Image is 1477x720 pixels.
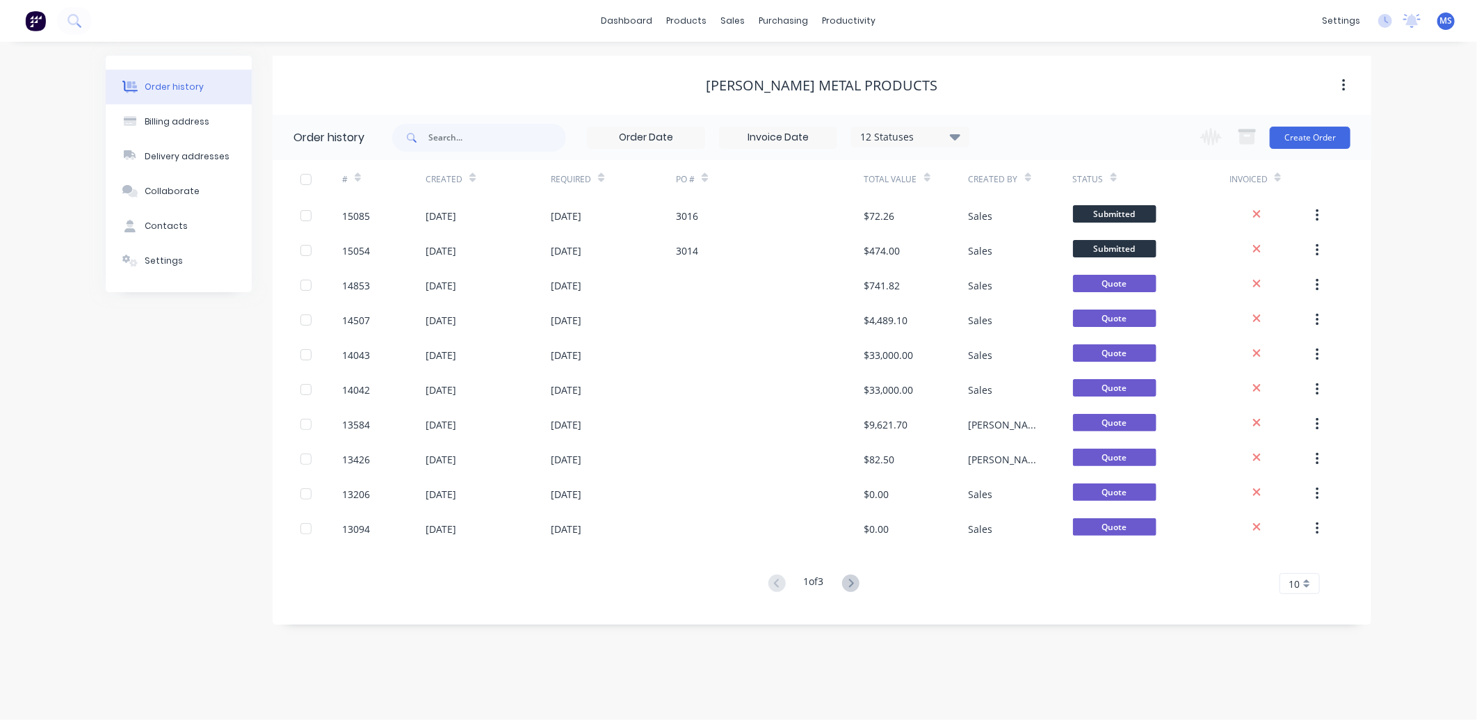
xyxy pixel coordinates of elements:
div: Sales [969,348,993,362]
div: 13094 [342,522,370,536]
div: purchasing [752,10,816,31]
div: $474.00 [864,243,901,258]
div: $82.50 [864,452,895,467]
div: [PERSON_NAME] Metal Products [707,77,938,94]
div: 13206 [342,487,370,502]
div: productivity [816,10,883,31]
span: Quote [1073,344,1156,362]
span: Quote [1073,275,1156,292]
div: settings [1315,10,1367,31]
a: dashboard [595,10,660,31]
div: Contacts [145,220,188,232]
div: Delivery addresses [145,150,229,163]
div: Sales [969,522,993,536]
div: $0.00 [864,487,889,502]
div: [DATE] [426,348,456,362]
button: Collaborate [106,174,252,209]
div: $9,621.70 [864,417,908,432]
button: Delivery addresses [106,139,252,174]
div: Total Value [864,173,917,186]
div: [DATE] [551,209,581,223]
span: Submitted [1073,205,1156,223]
input: Order Date [588,127,704,148]
div: $72.26 [864,209,895,223]
input: Search... [428,124,566,152]
span: Quote [1073,310,1156,327]
div: [DATE] [426,243,456,258]
div: products [660,10,714,31]
div: [PERSON_NAME] [969,452,1045,467]
div: $741.82 [864,278,901,293]
span: Submitted [1073,240,1156,257]
div: 13584 [342,417,370,432]
div: [DATE] [551,383,581,397]
button: Create Order [1270,127,1350,149]
div: Created By [969,173,1018,186]
div: 14042 [342,383,370,397]
span: Quote [1073,483,1156,501]
div: [DATE] [426,383,456,397]
div: [DATE] [551,348,581,362]
div: 14043 [342,348,370,362]
div: 15085 [342,209,370,223]
div: Sales [969,209,993,223]
div: [DATE] [551,522,581,536]
span: Quote [1073,414,1156,431]
div: 14507 [342,313,370,328]
div: [DATE] [426,209,456,223]
img: Factory [25,10,46,31]
button: Settings [106,243,252,278]
div: # [342,160,426,198]
div: Created [426,173,462,186]
div: Invoiced [1229,160,1313,198]
div: 3014 [676,243,698,258]
div: # [342,173,348,186]
div: Invoiced [1229,173,1268,186]
div: Billing address [145,115,209,128]
div: 13426 [342,452,370,467]
div: Sales [969,313,993,328]
div: [DATE] [426,313,456,328]
input: Invoice Date [720,127,837,148]
div: [DATE] [426,452,456,467]
span: MS [1440,15,1453,27]
div: Created [426,160,551,198]
span: 10 [1289,577,1300,591]
div: Collaborate [145,185,200,198]
button: Order history [106,70,252,104]
div: Order history [145,81,204,93]
div: 1 of 3 [804,574,824,594]
div: [DATE] [426,487,456,502]
div: [DATE] [426,417,456,432]
div: [DATE] [551,243,581,258]
div: $33,000.00 [864,383,914,397]
div: Settings [145,255,183,267]
div: [DATE] [426,278,456,293]
div: Sales [969,278,993,293]
div: sales [714,10,752,31]
div: Created By [969,160,1073,198]
div: [PERSON_NAME] [969,417,1045,432]
button: Billing address [106,104,252,139]
div: Sales [969,487,993,502]
div: PO # [676,160,864,198]
div: Sales [969,243,993,258]
div: Total Value [864,160,969,198]
div: [DATE] [551,278,581,293]
span: Quote [1073,379,1156,397]
span: Quote [1073,518,1156,536]
div: 14853 [342,278,370,293]
div: Order history [293,129,364,146]
div: 15054 [342,243,370,258]
div: 3016 [676,209,698,223]
div: 12 Statuses [852,129,969,145]
div: [DATE] [551,313,581,328]
div: Status [1073,160,1229,198]
span: Quote [1073,449,1156,466]
div: $0.00 [864,522,889,536]
div: [DATE] [551,417,581,432]
div: Status [1073,173,1104,186]
div: Required [551,173,591,186]
button: Contacts [106,209,252,243]
div: $33,000.00 [864,348,914,362]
